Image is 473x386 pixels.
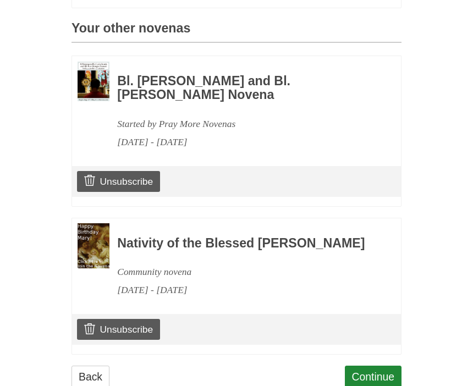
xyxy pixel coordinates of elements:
[78,62,109,102] img: Novena image
[117,74,371,102] h3: Bl. [PERSON_NAME] and Bl. [PERSON_NAME] Novena
[71,21,402,43] h3: Your other novenas
[117,236,371,251] h3: Nativity of the Blessed [PERSON_NAME]
[77,319,160,340] a: Unsubscribe
[117,281,371,299] div: [DATE] - [DATE]
[117,115,371,133] div: Started by Pray More Novenas
[77,171,160,192] a: Unsubscribe
[117,263,371,281] div: Community novena
[78,223,109,268] img: Novena image
[117,133,371,151] div: [DATE] - [DATE]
